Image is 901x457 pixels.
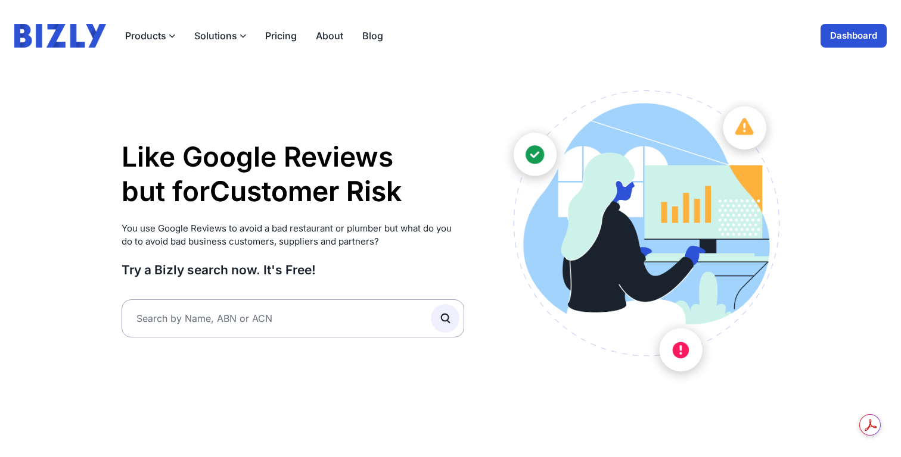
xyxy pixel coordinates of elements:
h1: Like Google Reviews but for [122,140,464,208]
a: Dashboard [821,24,887,48]
a: About [316,29,343,43]
a: Pricing [265,29,297,43]
a: Blog [362,29,383,43]
li: Supplier Risk [210,208,402,243]
p: You use Google Reviews to avoid a bad restaurant or plumber but what do you do to avoid bad busin... [122,222,464,249]
input: Search by Name, ABN or ACN [122,299,464,337]
h3: Try a Bizly search now. It's Free! [122,262,464,278]
button: Products [125,29,175,43]
button: Solutions [194,29,246,43]
li: Customer Risk [210,174,402,209]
